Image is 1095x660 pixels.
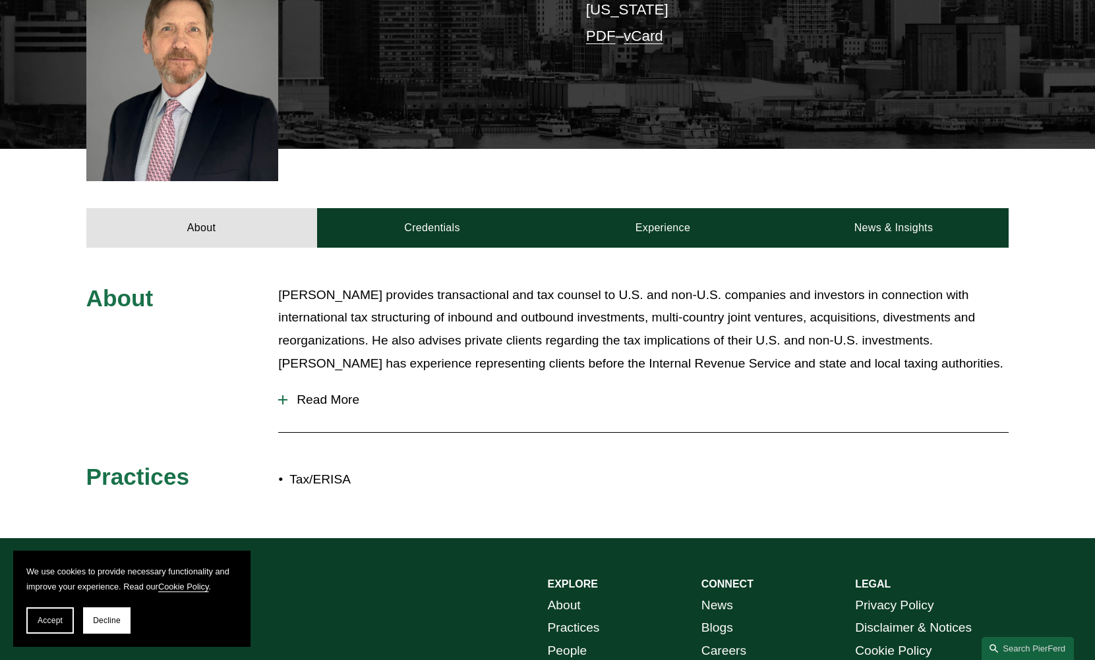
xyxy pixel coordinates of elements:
[158,582,209,591] a: Cookie Policy
[26,564,237,594] p: We use cookies to provide necessary functionality and improve your experience. Read our .
[548,208,779,248] a: Experience
[93,616,121,625] span: Decline
[13,551,251,647] section: Cookie banner
[278,383,1009,417] button: Read More
[982,637,1074,660] a: Search this site
[701,578,754,590] strong: CONNECT
[287,393,1009,407] span: Read More
[83,607,131,634] button: Decline
[548,617,600,640] a: Practices
[26,607,74,634] button: Accept
[701,617,733,640] a: Blogs
[855,578,891,590] strong: LEGAL
[778,208,1009,248] a: News & Insights
[278,284,1009,375] p: [PERSON_NAME] provides transactional and tax counsel to U.S. and non-U.S. companies and investors...
[86,285,154,311] span: About
[855,594,933,617] a: Privacy Policy
[86,464,190,489] span: Practices
[548,594,581,617] a: About
[86,208,317,248] a: About
[624,28,663,44] a: vCard
[855,617,972,640] a: Disclaimer & Notices
[289,468,547,491] p: Tax/ERISA
[38,616,63,625] span: Accept
[586,28,616,44] a: PDF
[701,594,733,617] a: News
[548,578,598,590] strong: EXPLORE
[317,208,548,248] a: Credentials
